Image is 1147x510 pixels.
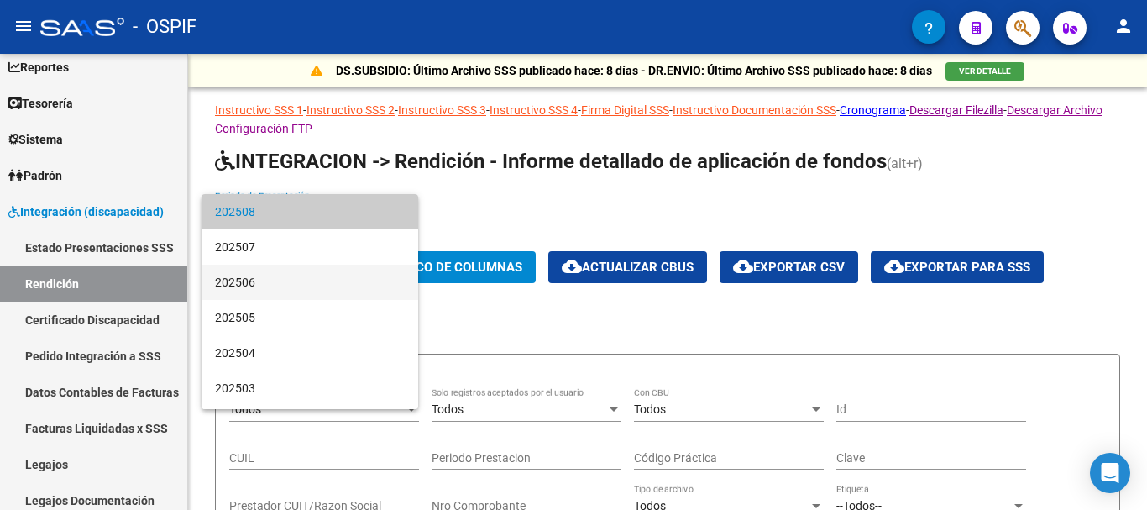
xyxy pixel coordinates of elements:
[215,265,405,300] span: 202506
[215,229,405,265] span: 202507
[215,194,405,229] span: 202508
[215,335,405,371] span: 202504
[215,300,405,335] span: 202505
[215,371,405,406] span: 202503
[215,406,405,441] span: 202502
[1090,453,1130,493] div: Open Intercom Messenger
